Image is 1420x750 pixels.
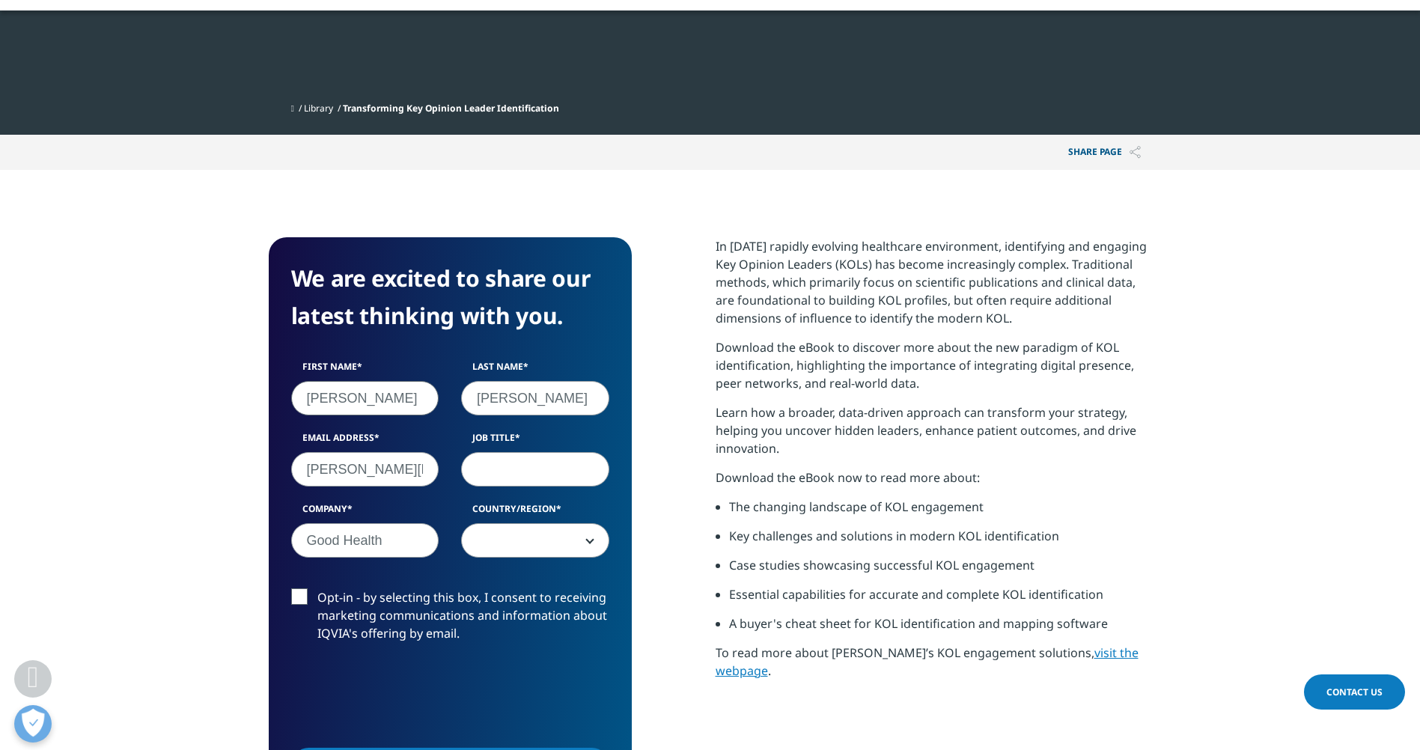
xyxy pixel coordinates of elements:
[729,499,984,515] span: The changing landscape of KOL engagement
[729,528,1059,544] span: Key challenges and solutions in modern KOL identification
[729,615,1108,632] span: A buyer's cheat sheet for KOL identification and mapping software
[716,644,1139,679] a: visit the webpage
[461,431,609,452] label: Job Title
[291,431,439,452] label: Email Address
[716,469,980,486] span: Download the eBook now to read more about:
[1057,135,1152,170] button: Share PAGEShare PAGE
[716,238,1147,326] span: In [DATE] rapidly evolving healthcare environment, identifying and engaging Key Opinion Leaders (...
[291,360,439,381] label: First Name
[291,666,519,725] iframe: reCAPTCHA
[716,404,1136,457] span: Learn how a broader, data-driven approach can transform your strategy, helping you uncover hidden...
[291,260,609,335] h4: We are excited to share our latest thinking with you.
[304,102,333,115] a: Library
[716,644,1094,661] span: To read more about [PERSON_NAME]’s KOL engagement solutions,
[14,705,52,743] button: Open Preferences
[1326,686,1383,698] span: Contact Us
[1304,674,1405,710] a: Contact Us
[1057,135,1152,170] p: Share PAGE
[291,502,439,523] label: Company
[343,102,559,115] span: Transforming Key Opinion Leader Identification
[768,662,771,679] span: .
[716,339,1134,391] span: Download the eBook to discover more about the new paradigm of KOL identification, highlighting th...
[729,557,1034,573] span: Case studies showcasing successful KOL engagement
[291,588,609,650] label: Opt-in - by selecting this box, I consent to receiving marketing communications and information a...
[461,502,609,523] label: Country/Region
[1130,146,1141,159] img: Share PAGE
[729,586,1103,603] span: Essential capabilities for accurate and complete KOL identification
[461,360,609,381] label: Last Name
